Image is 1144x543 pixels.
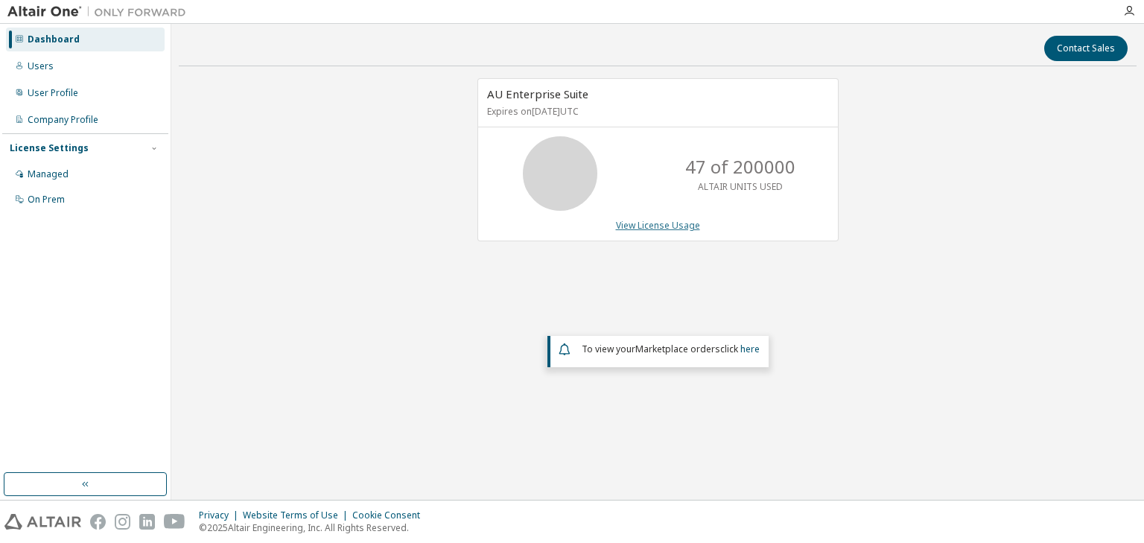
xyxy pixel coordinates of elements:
[487,86,588,101] span: AU Enterprise Suite
[164,514,185,530] img: youtube.svg
[582,343,760,355] span: To view your click
[698,180,783,193] p: ALTAIR UNITS USED
[487,105,825,118] p: Expires on [DATE] UTC
[199,509,243,521] div: Privacy
[352,509,429,521] div: Cookie Consent
[635,343,720,355] em: Marketplace orders
[28,87,78,99] div: User Profile
[90,514,106,530] img: facebook.svg
[28,114,98,126] div: Company Profile
[616,219,700,232] a: View License Usage
[199,521,429,534] p: © 2025 Altair Engineering, Inc. All Rights Reserved.
[115,514,130,530] img: instagram.svg
[1044,36,1128,61] button: Contact Sales
[685,154,795,180] p: 47 of 200000
[10,142,89,154] div: License Settings
[28,194,65,206] div: On Prem
[139,514,155,530] img: linkedin.svg
[7,4,194,19] img: Altair One
[243,509,352,521] div: Website Terms of Use
[28,34,80,45] div: Dashboard
[740,343,760,355] a: here
[4,514,81,530] img: altair_logo.svg
[28,168,69,180] div: Managed
[28,60,54,72] div: Users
